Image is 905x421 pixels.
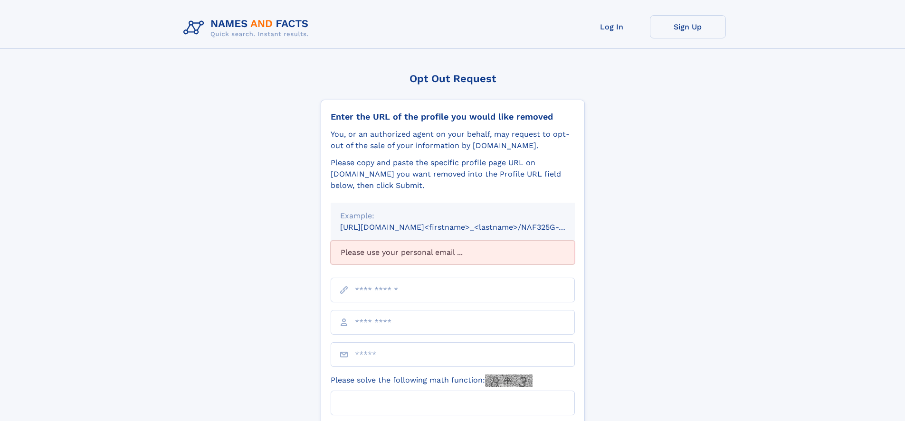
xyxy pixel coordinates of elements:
div: Example: [340,210,565,222]
div: Enter the URL of the profile you would like removed [331,112,575,122]
div: Please copy and paste the specific profile page URL on [DOMAIN_NAME] you want removed into the Pr... [331,157,575,191]
div: Please use your personal email ... [331,241,575,264]
a: Log In [574,15,650,38]
img: Logo Names and Facts [180,15,316,41]
div: Opt Out Request [321,73,585,84]
div: You, or an authorized agent on your behalf, may request to opt-out of the sale of your informatio... [331,129,575,151]
small: [URL][DOMAIN_NAME]<firstname>_<lastname>/NAF325G-xxxxxxxx [340,223,593,232]
a: Sign Up [650,15,726,38]
label: Please solve the following math function: [331,374,533,387]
